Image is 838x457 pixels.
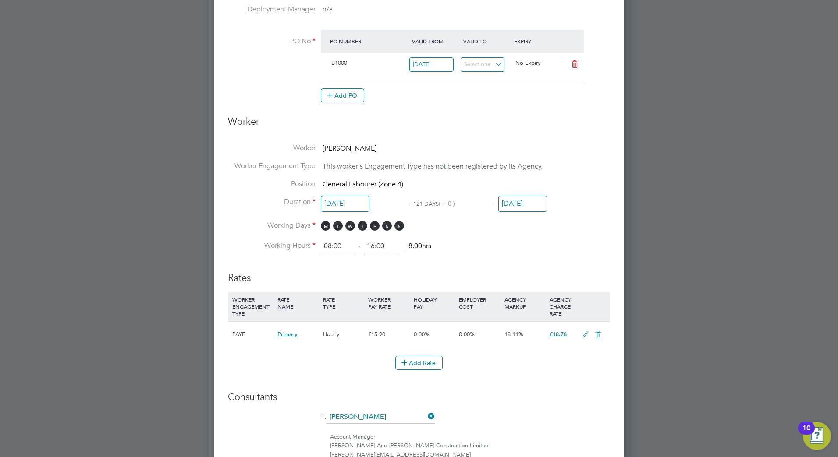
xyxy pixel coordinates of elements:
div: AGENCY CHARGE RATE [547,292,578,321]
span: General Labourer (Zone 4) [323,180,403,189]
button: Add PO [321,88,364,102]
span: No Expiry [515,59,540,67]
label: Worker [228,144,316,153]
div: 10 [802,428,810,439]
span: 8.00hrs [404,242,431,250]
input: Select one [321,196,369,212]
span: 121 DAYS [413,200,439,207]
label: Duration [228,197,316,207]
div: Valid From [410,33,461,49]
span: M [321,221,330,231]
span: n/a [323,5,333,14]
div: £15.90 [366,322,411,347]
div: WORKER PAY RATE [366,292,411,314]
span: ‐ [356,242,362,250]
div: Account Manager [330,432,610,442]
label: Worker Engagement Type [228,162,316,171]
button: Open Resource Center, 10 new notifications [803,422,831,450]
label: Working Hours [228,241,316,250]
span: 0.00% [459,330,475,338]
div: WORKER ENGAGEMENT TYPE [230,292,275,321]
div: Hourly [321,322,366,347]
div: EMPLOYER COST [457,292,502,314]
span: T [333,221,343,231]
button: Add Rate [395,356,443,370]
span: S [394,221,404,231]
span: This worker's Engagement Type has not been registered by its Agency. [323,162,543,171]
div: [PERSON_NAME] And [PERSON_NAME] Construction Limited [330,441,610,450]
span: [PERSON_NAME] [323,144,376,153]
h3: Rates [228,263,610,285]
span: ( + 0 ) [439,200,455,207]
label: Position [228,179,316,189]
div: HOLIDAY PAY [412,292,457,314]
label: Working Days [228,221,316,230]
span: Primary [277,330,298,338]
input: 08:00 [321,239,355,254]
span: F [370,221,380,231]
h3: Worker [228,116,610,135]
input: Search for... [327,411,435,424]
span: S [382,221,392,231]
span: 18.11% [504,330,523,338]
div: RATE NAME [275,292,320,314]
label: PO No [228,37,316,46]
span: B1000 [331,59,347,67]
div: RATE TYPE [321,292,366,314]
input: Select one [461,57,505,72]
div: Expiry [512,33,563,49]
div: PO Number [328,33,410,49]
div: AGENCY MARKUP [502,292,547,314]
span: T [358,221,367,231]
div: PAYE [230,322,275,347]
input: 17:00 [364,239,398,254]
div: Valid To [461,33,512,49]
label: Deployment Manager [228,5,316,14]
input: Select one [409,57,454,72]
li: 1. [228,411,610,432]
span: W [345,221,355,231]
h3: Consultants [228,391,610,404]
input: Select one [498,196,547,212]
span: 0.00% [414,330,430,338]
span: £18.78 [550,330,567,338]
